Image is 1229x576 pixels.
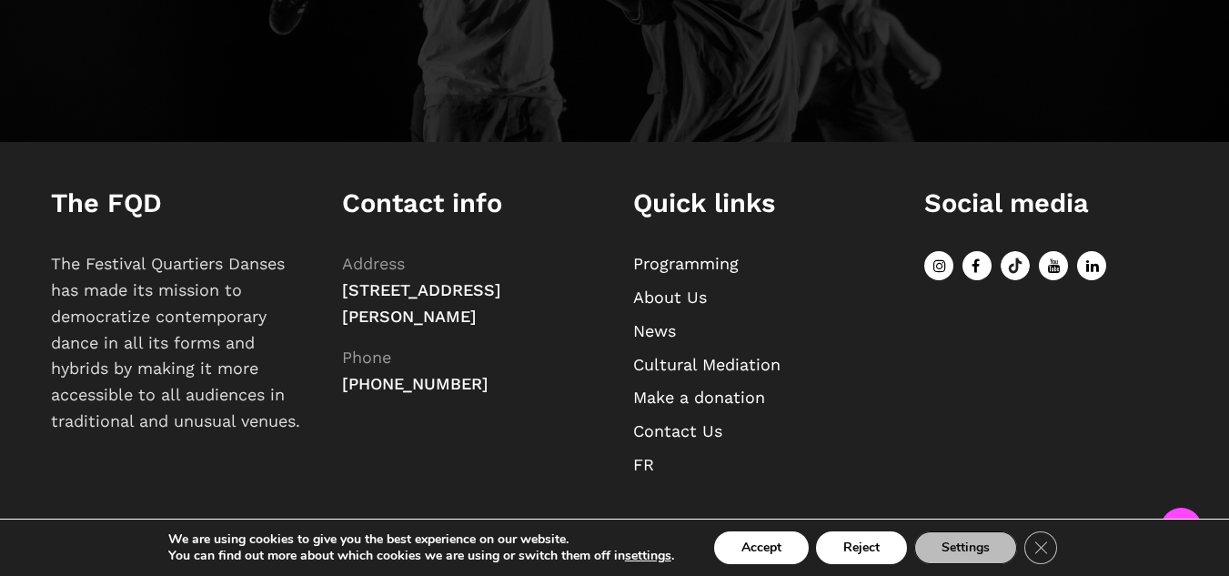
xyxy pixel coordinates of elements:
a: Contact Us [633,421,722,440]
h1: The FQD [51,187,306,219]
span: Address [342,254,405,273]
button: Accept [714,531,809,564]
h1: Social media [924,187,1179,219]
button: settings [625,548,671,564]
button: Settings [914,531,1017,564]
a: Programming [633,254,739,273]
button: Close GDPR Cookie Banner [1024,531,1057,564]
button: Reject [816,531,907,564]
p: We are using cookies to give you the best experience on our website. [168,531,674,548]
p: You can find out more about which cookies we are using or switch them off in . [168,548,674,564]
span: [PHONE_NUMBER] [342,374,489,393]
a: FR [633,455,654,474]
h1: Contact info [342,187,597,219]
a: Cultural Mediation [633,355,781,374]
a: News [633,321,676,340]
span: Phone [342,348,391,367]
p: The Festival Quartiers Danses has made its mission to democratize contemporary dance in all its f... [51,251,306,435]
span: [STREET_ADDRESS][PERSON_NAME] [342,280,501,326]
a: About Us [633,288,707,307]
h1: Quick links [633,187,888,219]
a: Make a donation [633,388,765,407]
